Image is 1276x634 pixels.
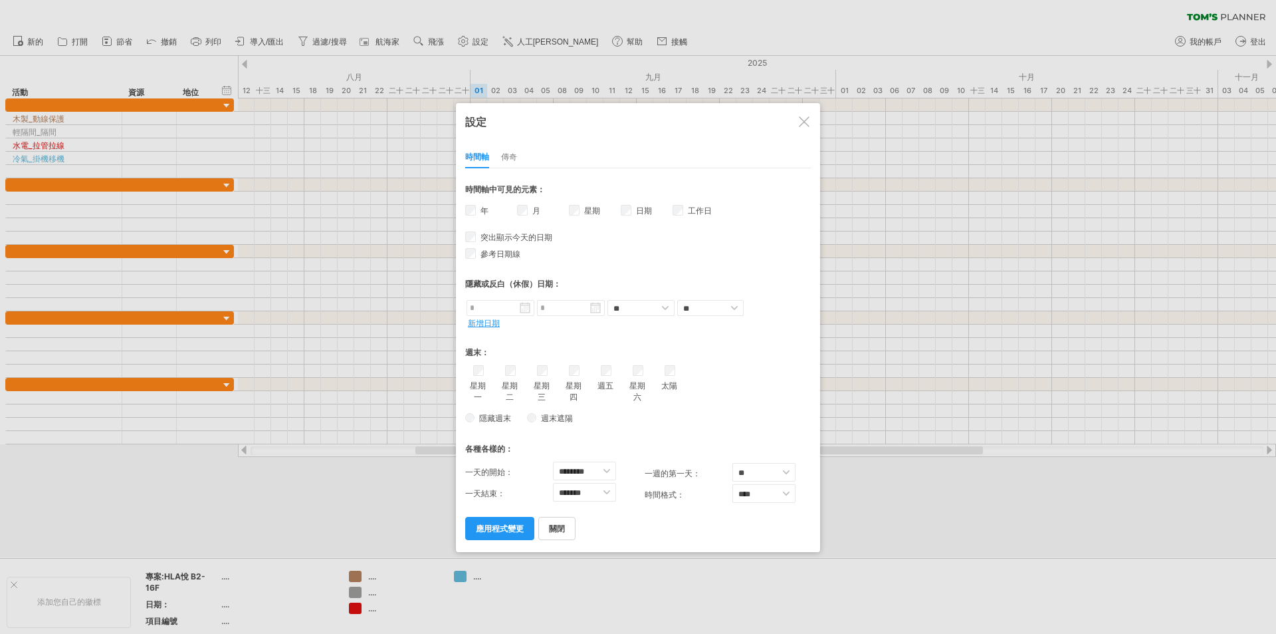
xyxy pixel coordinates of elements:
font: 傳奇 [501,152,517,162]
font: 週五 [597,381,613,391]
font: 一天的開始： [465,467,513,477]
font: 關閉 [549,524,565,534]
font: 隱藏週末 [479,413,511,423]
font: 工作日 [688,206,712,216]
font: 突出顯示今天的日期 [480,232,552,242]
a: 應用程式變更 [465,517,534,540]
font: 日期 [636,206,652,216]
font: 星期二 [502,381,518,402]
font: 各種各樣的： [465,444,513,454]
font: 星期 [584,206,600,216]
font: 時間格式： [645,490,685,500]
font: 星期三 [534,381,550,402]
font: 應用程式變更 [476,524,524,534]
font: 隱藏或反白（休假）日期： [465,279,561,289]
font: 時間軸中可見的元素： [465,184,545,194]
font: 月 [532,206,540,216]
font: 星期四 [566,381,582,402]
font: 週末： [465,347,489,357]
font: 參考日期線 [480,249,520,259]
font: 時間軸 [465,152,489,162]
a: 關閉 [538,517,576,540]
font: 星期六 [629,381,645,402]
font: 星期一 [470,381,486,402]
font: 年 [480,206,488,216]
font: 設定 [465,115,486,128]
font: 太陽 [661,381,677,391]
font: 一天結束： [465,488,505,498]
a: 新增日期 [468,318,500,328]
font: 一週的第一天： [645,468,700,478]
font: 週末遮陽 [541,413,573,423]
